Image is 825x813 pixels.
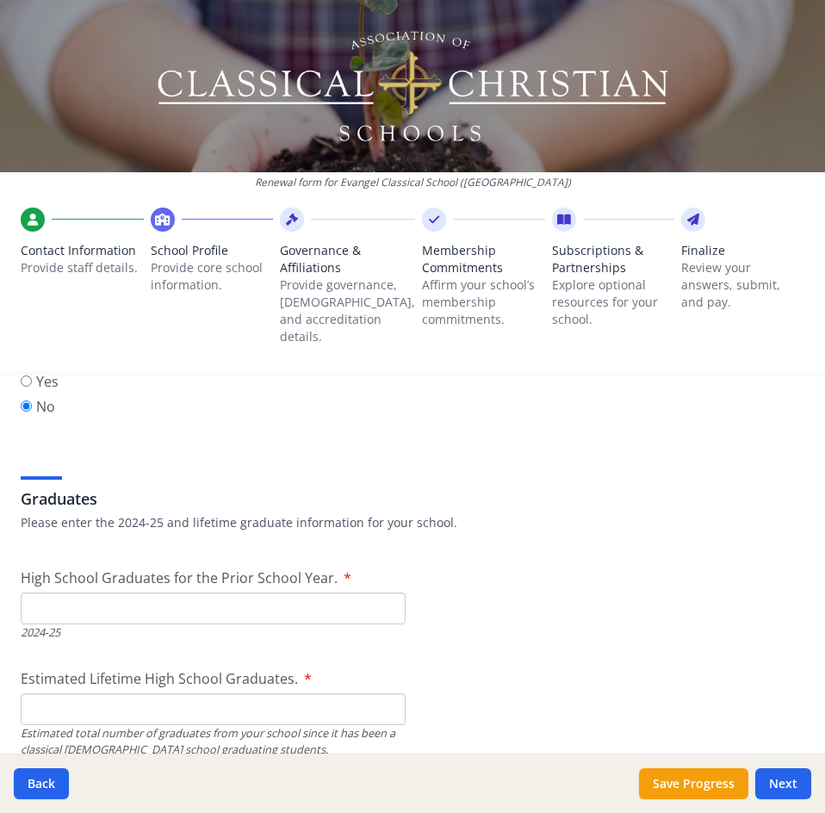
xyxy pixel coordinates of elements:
label: No [21,396,59,417]
button: Next [755,768,811,799]
p: Affirm your school’s membership commitments. [422,276,545,328]
p: Provide staff details. [21,259,144,276]
input: No [21,400,32,412]
div: Estimated total number of graduates from your school since it has been a classical [DEMOGRAPHIC_D... [21,725,406,758]
p: Please enter the 2024-25 and lifetime graduate information for your school. [21,514,804,531]
h3: Graduates [21,487,804,511]
button: Back [14,768,69,799]
p: Provide core school information. [151,259,274,294]
span: School Profile [151,242,274,259]
span: Subscriptions & Partnerships [552,242,675,276]
span: Governance & Affiliations [280,242,415,276]
span: High School Graduates for the Prior School Year. [21,568,338,587]
p: Review your answers, submit, and pay. [681,259,804,311]
span: Contact Information [21,242,144,259]
span: Finalize [681,242,804,259]
div: 2024-25 [21,624,406,641]
button: Save Progress [639,768,748,799]
p: Provide governance, [DEMOGRAPHIC_DATA], and accreditation details. [280,276,415,345]
img: Logo [155,26,671,146]
p: Explore optional resources for your school. [552,276,675,328]
span: Estimated Lifetime High School Graduates. [21,669,298,688]
span: Membership Commitments [422,242,545,276]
